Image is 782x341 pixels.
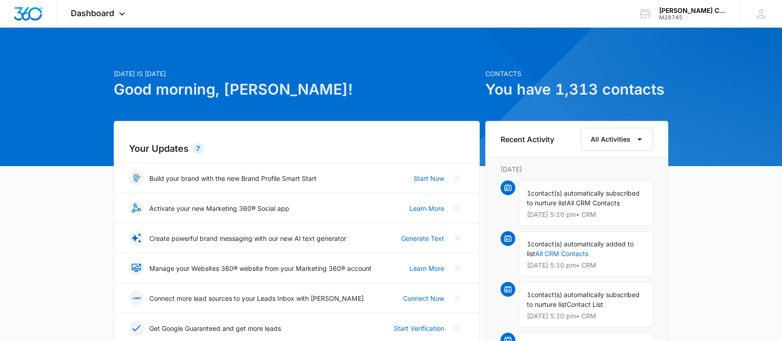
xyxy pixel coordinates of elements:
[114,69,480,78] p: [DATE] is [DATE]
[114,78,480,101] h1: Good morning, [PERSON_NAME]!
[527,240,531,248] span: 1
[527,189,640,207] span: contact(s) automatically subscribed to nurture list
[659,7,727,14] div: account name
[71,8,114,18] span: Dashboard
[403,293,444,303] a: Connect Now
[581,128,653,151] button: All Activities
[149,173,317,183] p: Build your brand with the new Brand Profile Smart Start
[149,323,281,333] p: Get Google Guaranteed and get more leads
[567,199,620,207] span: All CRM Contacts
[149,233,346,243] p: Create powerful brand messaging with our new AI text generator
[409,263,444,273] a: Learn More
[149,203,289,213] p: Activate your new Marketing 360® Social app
[450,201,464,215] button: Close
[527,189,531,197] span: 1
[527,240,634,257] span: contact(s) automatically added to list
[149,263,372,273] p: Manage your Websites 360® website from your Marketing 360® account
[414,173,444,183] a: Start Now
[527,291,640,308] span: contact(s) automatically subscribed to nurture list
[535,250,588,257] a: All CRM Contacts
[527,262,645,269] p: [DATE] 5:10 pm • CRM
[501,134,554,145] h6: Recent Activity
[485,69,668,78] p: Contacts
[450,291,464,305] button: Close
[567,300,603,308] span: Contact List
[501,164,653,174] p: [DATE]
[527,313,645,319] p: [DATE] 5:10 pm • CRM
[527,291,531,299] span: 1
[192,143,204,154] div: 7
[485,78,668,101] h1: You have 1,313 contacts
[401,233,444,243] a: Generate Text
[409,203,444,213] a: Learn More
[450,261,464,275] button: Close
[450,231,464,245] button: Close
[450,171,464,185] button: Close
[527,211,645,218] p: [DATE] 5:10 pm • CRM
[394,323,444,333] a: Start Verification
[149,293,364,303] p: Connect more lead sources to your Leads Inbox with [PERSON_NAME]
[659,14,727,21] div: account id
[129,142,464,156] h2: Your Updates
[450,321,464,335] button: Close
